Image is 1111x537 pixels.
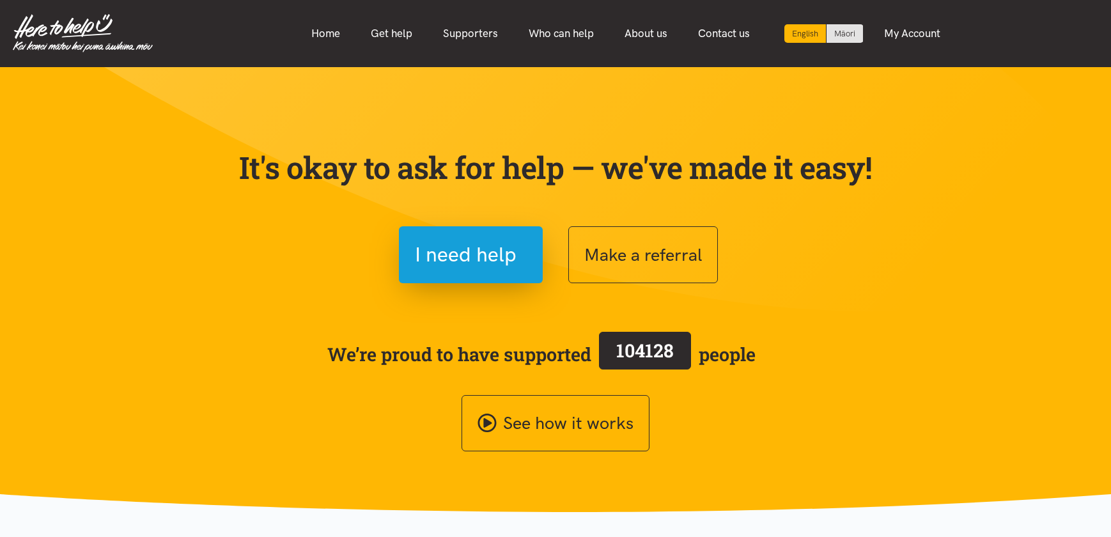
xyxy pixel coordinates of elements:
a: See how it works [462,395,649,452]
span: 104128 [616,338,674,362]
img: Home [13,14,153,52]
p: It's okay to ask for help — we've made it easy! [236,149,875,186]
a: About us [609,20,683,47]
a: Supporters [428,20,513,47]
div: Current language [784,24,827,43]
a: 104128 [591,329,699,379]
span: I need help [415,238,517,271]
a: My Account [869,20,956,47]
a: Home [296,20,355,47]
div: Language toggle [784,24,864,43]
a: Contact us [683,20,765,47]
a: Who can help [513,20,609,47]
a: Get help [355,20,428,47]
span: We’re proud to have supported people [327,329,756,379]
a: Switch to Te Reo Māori [827,24,863,43]
button: Make a referral [568,226,718,283]
button: I need help [399,226,543,283]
